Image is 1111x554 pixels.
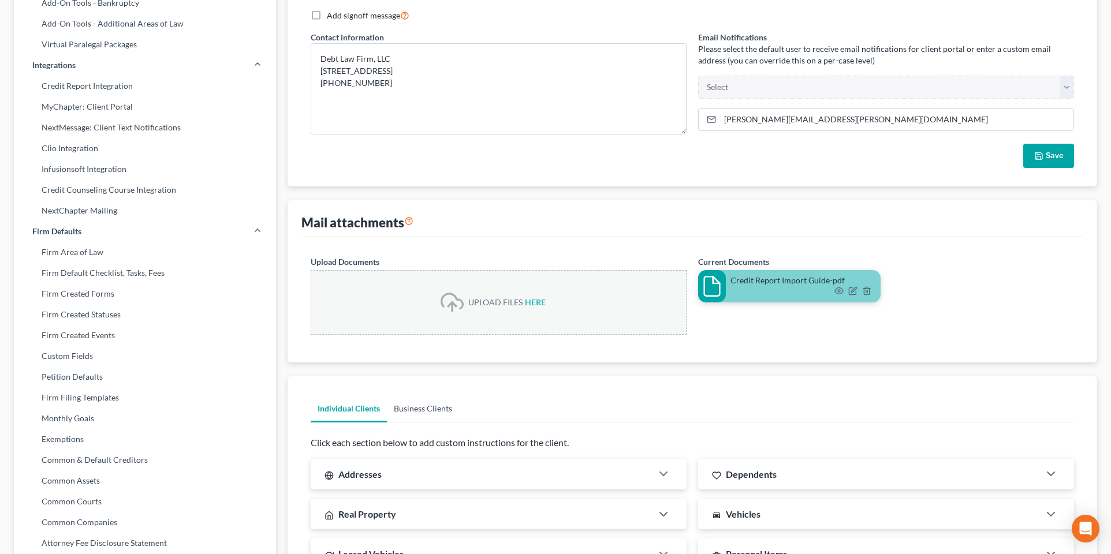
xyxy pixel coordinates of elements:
a: Firm Created Events [14,325,276,346]
a: Credit Counseling Course Integration [14,179,276,200]
a: NextMessage: Client Text Notifications [14,117,276,138]
a: Monthly Goals [14,408,276,429]
a: Add-On Tools - Additional Areas of Law [14,13,276,34]
label: Upload Documents [311,256,379,268]
a: Individual Clients [311,395,387,422]
span: Dependents [726,469,777,480]
span: Firm Defaults [32,226,81,237]
a: Common Assets [14,470,276,491]
a: Firm Defaults [14,221,276,242]
a: Firm Filing Templates [14,387,276,408]
button: Save [1023,144,1074,168]
a: Infusionsoft Integration [14,159,276,179]
div: Credit Report Import Guide-pdf [730,275,876,286]
a: Business Clients [387,395,459,422]
span: Add signoff message [327,10,400,20]
div: Open Intercom Messenger [1072,515,1099,542]
a: Integrations [14,55,276,76]
a: NextChapter Mailing [14,200,276,221]
a: MyChapter: Client Portal [14,96,276,117]
a: Custom Fields [14,346,276,366]
a: Credit Report Integration [14,76,276,96]
a: Common & Default Creditors [14,450,276,470]
a: Firm Created Statuses [14,304,276,325]
a: Attorney Fee Disclosure Statement [14,533,276,553]
a: Firm Default Checklist, Tasks, Fees [14,263,276,283]
label: Current Documents [698,256,769,268]
a: Virtual Paralegal Packages [14,34,276,55]
a: Firm Area of Law [14,242,276,263]
span: Integrations [32,59,76,71]
p: Click each section below to add custom instructions for the client. [311,436,1074,450]
div: UPLOAD FILES [468,297,523,308]
a: Petition Defaults [14,366,276,387]
span: Vehicles [726,508,760,519]
input: Enter email... [720,108,1073,130]
span: Addresses [338,469,382,480]
a: Common Courts [14,491,276,512]
i: directions_car [712,510,721,519]
span: Real Property [338,508,396,519]
a: Exemptions [14,429,276,450]
p: Please select the default user to receive email notifications for client portal or enter a custom... [698,43,1074,66]
a: Common Companies [14,512,276,533]
a: Firm Created Forms [14,283,276,304]
div: Mail attachments [301,214,413,231]
label: Contact information [311,31,384,43]
label: Email Notifications [698,31,767,43]
a: Clio Integration [14,138,276,159]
